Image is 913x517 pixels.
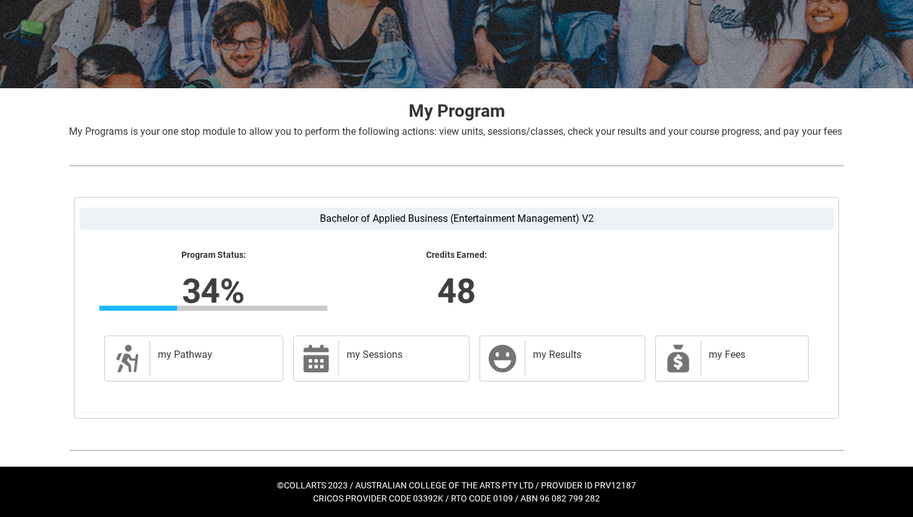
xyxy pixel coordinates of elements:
h2: my Fees [709,349,796,361]
img: REDU_GREY_LINE [69,444,844,457]
span: My Programs is your one stop module to allow you to perform the following actions: view units, se... [69,126,842,137]
a: my Sessions [293,336,470,382]
a: my Results [479,336,645,382]
lightning-formatted-number: 34% [19,265,407,316]
a: my Pathway [104,336,283,382]
h2: my Sessions [347,349,457,361]
lightning-formatted-text: Credits Earned: [342,250,570,261]
div: Progress Bar [99,306,327,311]
h2: my Pathway [158,349,270,361]
strong: My Program [409,101,505,121]
label: Bachelor of Applied Business (Entertainment Management) V2 [79,208,834,230]
img: REDU_GREY_LINE [69,159,844,172]
a: my Fees [655,336,809,382]
span: Description of icon when needed [112,344,142,373]
span: My Payments [663,344,693,373]
lightning-formatted-text: Program Status: [99,250,327,261]
h2: my Results [533,349,632,361]
lightning-formatted-number: 48 [263,265,650,316]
